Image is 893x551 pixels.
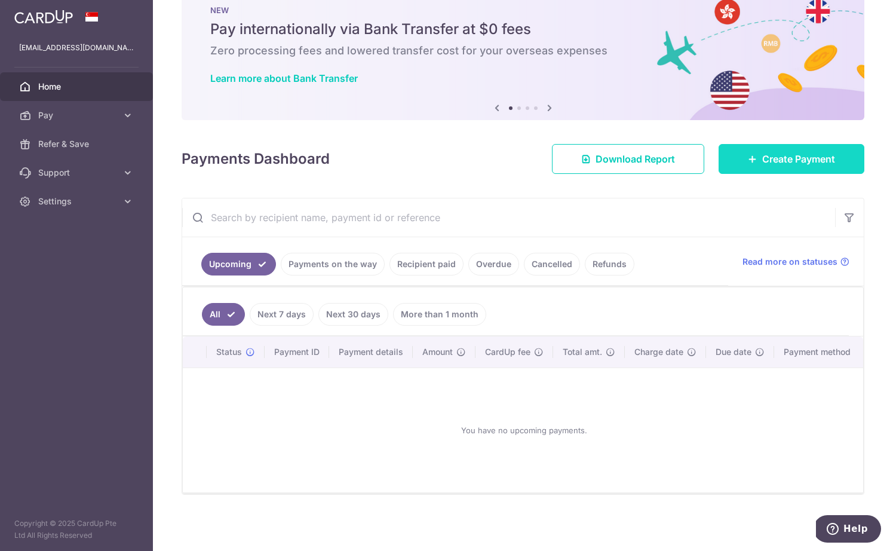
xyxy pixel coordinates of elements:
a: Refunds [585,253,634,275]
span: Support [38,167,117,179]
a: Download Report [552,144,704,174]
span: Status [216,346,242,358]
iframe: Opens a widget where you can find more information [816,515,881,545]
h5: Pay internationally via Bank Transfer at $0 fees [210,20,836,39]
a: Create Payment [719,144,864,174]
a: Overdue [468,253,519,275]
span: Amount [422,346,453,358]
img: CardUp [14,10,73,24]
span: Refer & Save [38,138,117,150]
a: Next 30 days [318,303,388,326]
th: Payment method [774,336,865,368]
div: You have no upcoming payments. [197,378,851,483]
span: Due date [716,346,751,358]
span: Total amt. [563,346,602,358]
th: Payment details [329,336,413,368]
a: All [202,303,245,326]
th: Payment ID [265,336,329,368]
span: CardUp fee [485,346,530,358]
span: Read more on statuses [742,256,837,268]
span: Download Report [596,152,675,166]
a: Payments on the way [281,253,385,275]
input: Search by recipient name, payment id or reference [182,198,835,237]
h4: Payments Dashboard [182,148,330,170]
h6: Zero processing fees and lowered transfer cost for your overseas expenses [210,44,836,58]
a: Read more on statuses [742,256,849,268]
a: Cancelled [524,253,580,275]
a: Next 7 days [250,303,314,326]
a: Recipient paid [389,253,464,275]
p: NEW [210,5,836,15]
span: Home [38,81,117,93]
span: Settings [38,195,117,207]
a: More than 1 month [393,303,486,326]
a: Learn more about Bank Transfer [210,72,358,84]
a: Upcoming [201,253,276,275]
p: [EMAIL_ADDRESS][DOMAIN_NAME] [19,42,134,54]
span: Charge date [634,346,683,358]
span: Create Payment [762,152,835,166]
span: Pay [38,109,117,121]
